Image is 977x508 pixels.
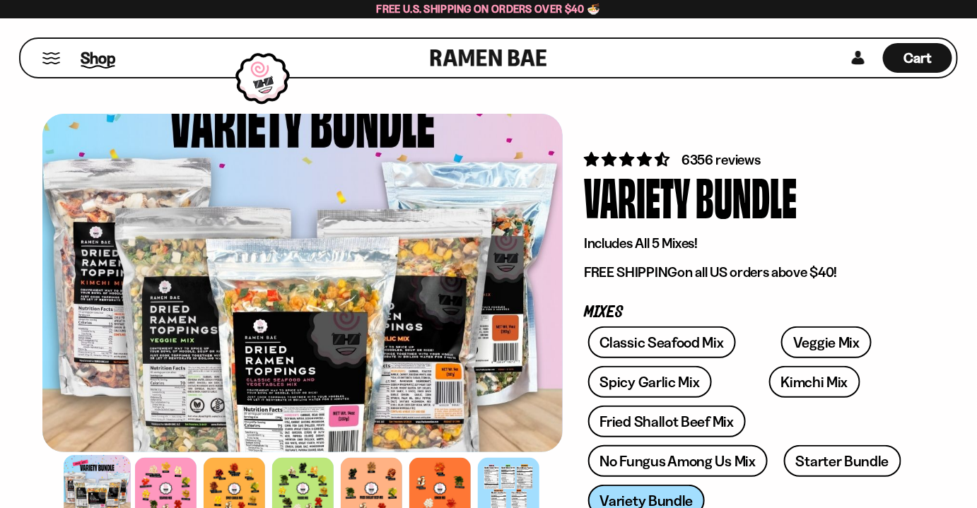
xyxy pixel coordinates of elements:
[784,445,901,477] a: Starter Bundle
[696,170,797,223] div: Bundle
[377,2,601,16] span: Free U.S. Shipping on Orders over $40 🍜
[781,326,872,358] a: Veggie Mix
[584,170,690,223] div: Variety
[588,366,712,398] a: Spicy Garlic Mix
[588,406,746,437] a: Fried Shallot Beef Mix
[588,445,768,477] a: No Fungus Among Us Mix
[883,39,952,77] div: Cart
[584,235,913,252] p: Includes All 5 Mixes!
[588,326,736,358] a: Classic Seafood Mix
[584,264,677,280] strong: FREE SHIPPING
[584,150,672,168] span: 4.63 stars
[584,264,913,281] p: on all US orders above $40!
[81,47,115,69] span: Shop
[81,42,115,74] a: Shop
[904,49,932,66] span: Cart
[769,366,860,398] a: Kimchi Mix
[42,52,61,64] button: Mobile Menu Trigger
[681,151,761,168] span: 6356 reviews
[584,306,913,319] p: Mixes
